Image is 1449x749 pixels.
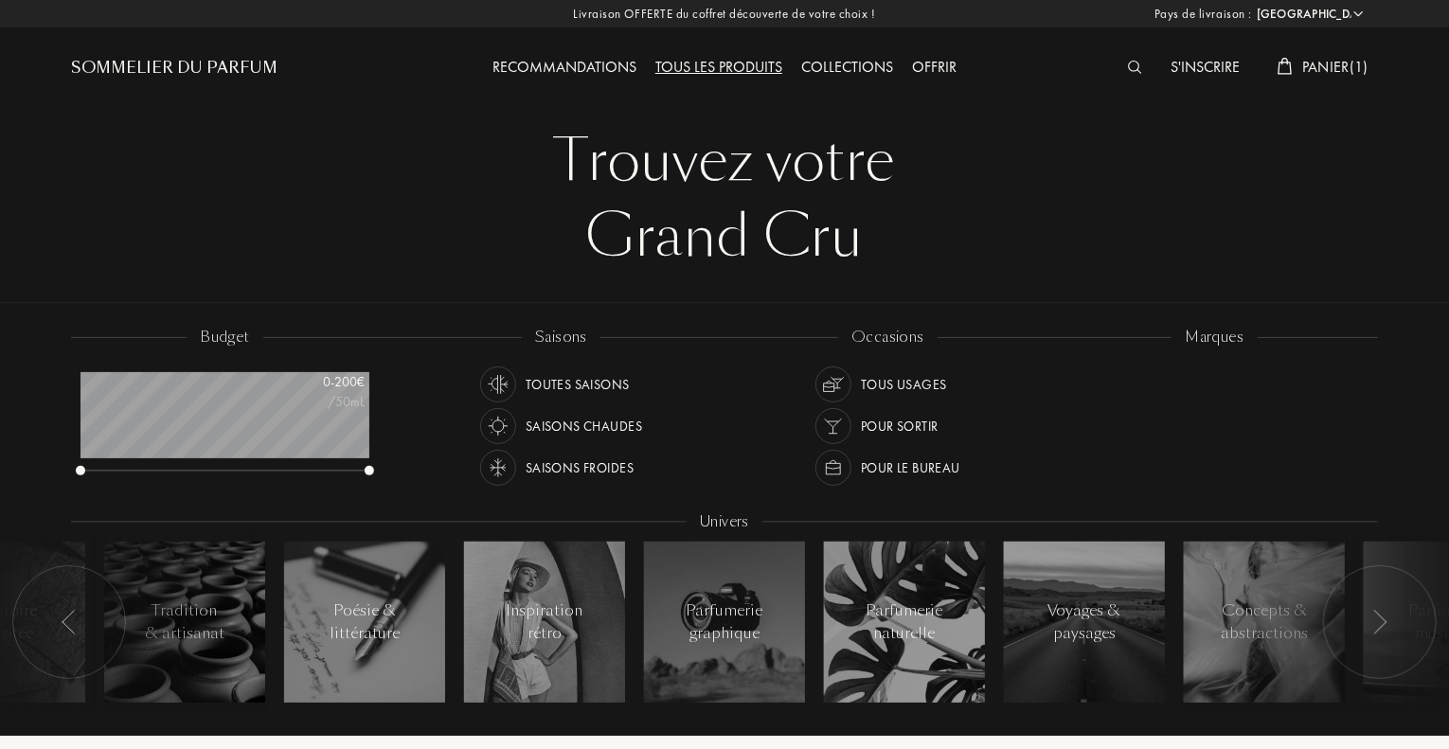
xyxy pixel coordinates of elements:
[270,392,365,412] div: /50mL
[861,450,960,486] div: Pour le bureau
[522,327,600,348] div: saisons
[485,455,511,481] img: usage_season_cold_white.svg
[1172,327,1257,348] div: marques
[820,455,847,481] img: usage_occasion_work_white.svg
[687,511,762,533] div: Univers
[1372,610,1387,634] img: arr_left.svg
[1278,58,1293,75] img: cart_white.svg
[62,610,77,634] img: arr_left.svg
[1128,61,1142,74] img: search_icn_white.svg
[792,56,903,80] div: Collections
[792,57,903,77] a: Collections
[526,366,630,402] div: Toutes saisons
[1161,56,1249,80] div: S'inscrire
[820,413,847,439] img: usage_occasion_party_white.svg
[1161,57,1249,77] a: S'inscrire
[903,57,966,77] a: Offrir
[187,327,263,348] div: budget
[325,599,405,645] div: Poésie & littérature
[526,450,634,486] div: Saisons froides
[646,57,792,77] a: Tous les produits
[483,56,646,80] div: Recommandations
[485,413,511,439] img: usage_season_hot_white.svg
[71,57,277,80] a: Sommelier du Parfum
[685,599,765,645] div: Parfumerie graphique
[838,327,938,348] div: occasions
[505,599,585,645] div: Inspiration rétro
[483,57,646,77] a: Recommandations
[861,408,939,444] div: Pour sortir
[646,56,792,80] div: Tous les produits
[1045,599,1125,645] div: Voyages & paysages
[903,56,966,80] div: Offrir
[85,123,1364,199] div: Trouvez votre
[85,199,1364,275] div: Grand Cru
[865,599,945,645] div: Parfumerie naturelle
[485,371,511,398] img: usage_season_average_white.svg
[1154,5,1252,24] span: Pays de livraison :
[1302,57,1368,77] span: Panier ( 1 )
[270,372,365,392] div: 0 - 200 €
[820,371,847,398] img: usage_occasion_all_white.svg
[526,408,642,444] div: Saisons chaudes
[861,366,947,402] div: Tous usages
